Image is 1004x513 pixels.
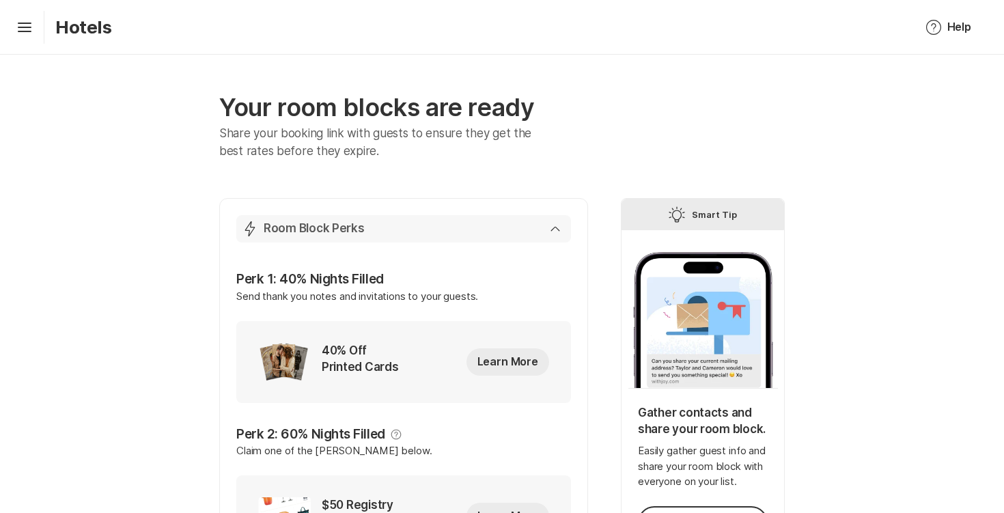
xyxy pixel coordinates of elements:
[264,221,365,237] p: Room Block Perks
[236,270,571,289] p: Perk 1: 40% Nights Filled
[638,405,768,438] p: Gather contacts and share your room block.
[692,206,737,223] p: Smart Tip
[219,93,588,122] p: Your room blocks are ready
[322,343,402,381] p: 40% Off Printed Cards
[236,215,571,242] button: Room Block Perks
[219,125,552,160] p: Share your booking link with guests to ensure they get the best rates before they expire.
[236,443,571,475] p: Claim one of the [PERSON_NAME] below.
[638,443,768,490] p: Easily gather guest info and share your room block with everyone on your list.
[466,348,549,376] button: Learn More
[258,343,311,381] img: incentive
[55,16,112,38] p: Hotels
[909,11,988,44] button: Help
[236,425,385,444] p: Perk 2: 60% Nights Filled
[236,289,571,321] p: Send thank you notes and invitations to your guests.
